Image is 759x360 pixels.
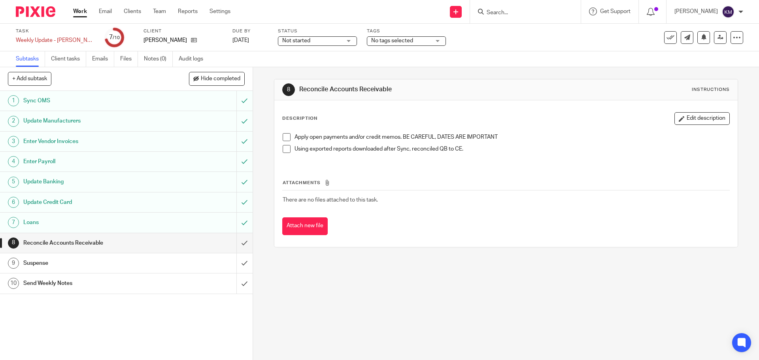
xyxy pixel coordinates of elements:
div: Weekly Update - Frymark [16,36,95,44]
h1: Reconcile Accounts Receivable [23,237,160,249]
div: 7 [8,217,19,228]
div: 1 [8,95,19,106]
h1: Suspense [23,257,160,269]
div: Weekly Update - [PERSON_NAME] [16,36,95,44]
img: Pixie [16,6,55,17]
div: 8 [282,83,295,96]
div: 9 [8,258,19,269]
span: Not started [282,38,310,43]
input: Search [486,9,557,17]
div: 4 [8,156,19,167]
h1: Enter Vendor Invoices [23,136,160,147]
h1: Enter Payroll [23,156,160,168]
div: 7 [109,33,120,42]
h1: Update Banking [23,176,160,188]
button: Hide completed [189,72,245,85]
p: Description [282,115,317,122]
img: svg%3E [722,6,734,18]
a: Emails [92,51,114,67]
h1: Loans [23,217,160,228]
a: Client tasks [51,51,86,67]
a: Notes (0) [144,51,173,67]
span: There are no files attached to this task. [283,197,378,203]
a: Files [120,51,138,67]
span: Attachments [283,181,321,185]
h1: Sync OMS [23,95,160,107]
div: Instructions [692,87,730,93]
label: Due by [232,28,268,34]
div: 2 [8,116,19,127]
h1: Update Manufacturers [23,115,160,127]
div: 10 [8,278,19,289]
label: Task [16,28,95,34]
label: Status [278,28,357,34]
h1: Update Credit Card [23,196,160,208]
a: Subtasks [16,51,45,67]
h1: Reconcile Accounts Receivable [299,85,523,94]
p: [PERSON_NAME] [674,8,718,15]
div: 3 [8,136,19,147]
span: Hide completed [201,76,240,82]
p: Apply open payments and/or credit memos. BE CAREFUL, DATES ARE IMPORTANT [295,133,729,141]
label: Tags [367,28,446,34]
h1: Send Weekly Notes [23,277,160,289]
button: + Add subtask [8,72,51,85]
p: [PERSON_NAME] [143,36,187,44]
button: Attach new file [282,217,328,235]
a: Clients [124,8,141,15]
small: /10 [113,36,120,40]
a: Work [73,8,87,15]
a: Team [153,8,166,15]
button: Edit description [674,112,730,125]
div: 5 [8,177,19,188]
span: No tags selected [371,38,413,43]
label: Client [143,28,223,34]
span: [DATE] [232,38,249,43]
a: Settings [210,8,230,15]
p: Using exported reports downloaded after Sync, reconciled QB to CE. [295,145,729,153]
div: 8 [8,237,19,249]
div: 6 [8,197,19,208]
a: Email [99,8,112,15]
span: Get Support [600,9,631,14]
a: Reports [178,8,198,15]
a: Audit logs [179,51,209,67]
